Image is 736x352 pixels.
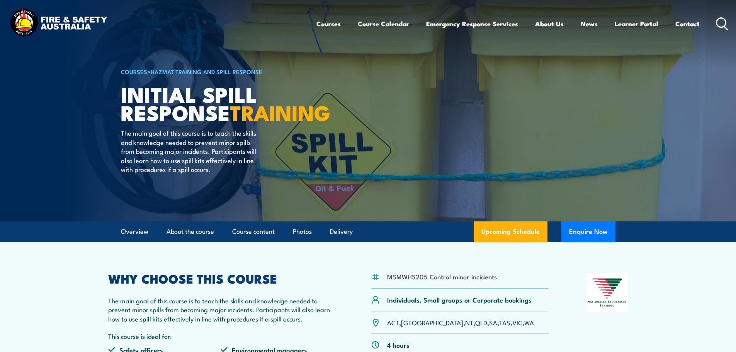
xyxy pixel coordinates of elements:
a: Overview [121,221,148,242]
a: HAZMAT Training and Spill Response [151,67,262,76]
a: About the course [167,221,214,242]
strong: TRAINING [230,96,330,128]
a: Upcoming Schedule [474,221,547,242]
h2: WHY CHOOSE THIS COURSE [108,273,334,284]
a: Course content [232,221,275,242]
p: Individuals, Small groups or Corporate bookings [387,295,532,304]
p: , , , , , , , [387,318,534,327]
a: NT [465,318,473,327]
a: About Us [535,14,564,34]
a: TAS [499,318,510,327]
a: Delivery [330,221,353,242]
a: Emergency Response Services [426,14,518,34]
p: 4 hours [387,340,410,349]
h1: Initial Spill Response [121,85,312,121]
a: WA [524,318,534,327]
a: SA [489,318,497,327]
li: MSMWHS205 Control minor incidents [387,272,497,281]
button: Enquire Now [561,221,615,242]
h6: > [121,67,312,76]
a: Courses [316,14,341,34]
a: News [581,14,598,34]
a: VIC [512,318,522,327]
p: This course is ideal for: [108,332,334,340]
a: Course Calendar [358,14,409,34]
a: Learner Portal [615,14,658,34]
a: [GEOGRAPHIC_DATA] [401,318,463,327]
a: ACT [387,318,399,327]
img: Nationally Recognised Training logo. [586,273,628,312]
a: COURSES [121,67,147,76]
a: Contact [675,14,700,34]
p: The main goal of this course is to teach the skills and knowledge needed to prevent minor spills ... [108,296,334,323]
a: QLD [475,318,487,327]
p: The main goal of this course is to teach the skills and knowledge needed to prevent minor spills ... [121,128,262,173]
a: Photos [293,221,312,242]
